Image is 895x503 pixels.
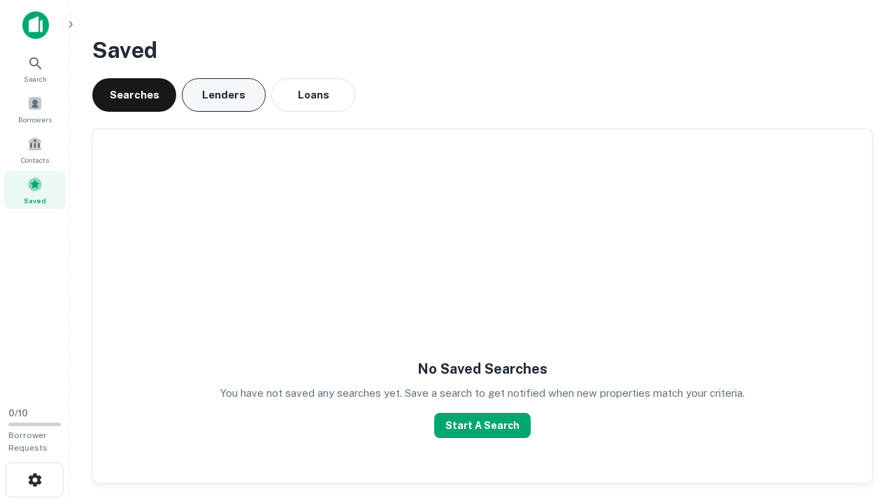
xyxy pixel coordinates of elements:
[182,78,266,112] button: Lenders
[92,34,873,67] h3: Saved
[271,78,355,112] button: Loans
[24,195,46,206] span: Saved
[417,358,547,379] h5: No Saved Searches
[8,408,28,418] span: 0 / 10
[825,391,895,458] iframe: Chat Widget
[8,430,48,453] span: Borrower Requests
[18,114,52,125] span: Borrowers
[4,171,66,209] a: Saved
[21,154,49,166] span: Contacts
[434,413,531,438] button: Start A Search
[220,385,745,402] p: You have not saved any searches yet. Save a search to get notified when new properties match your...
[22,11,49,39] img: capitalize-icon.png
[4,90,66,128] a: Borrowers
[4,131,66,168] a: Contacts
[4,50,66,87] a: Search
[24,73,47,85] span: Search
[92,78,176,112] button: Searches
